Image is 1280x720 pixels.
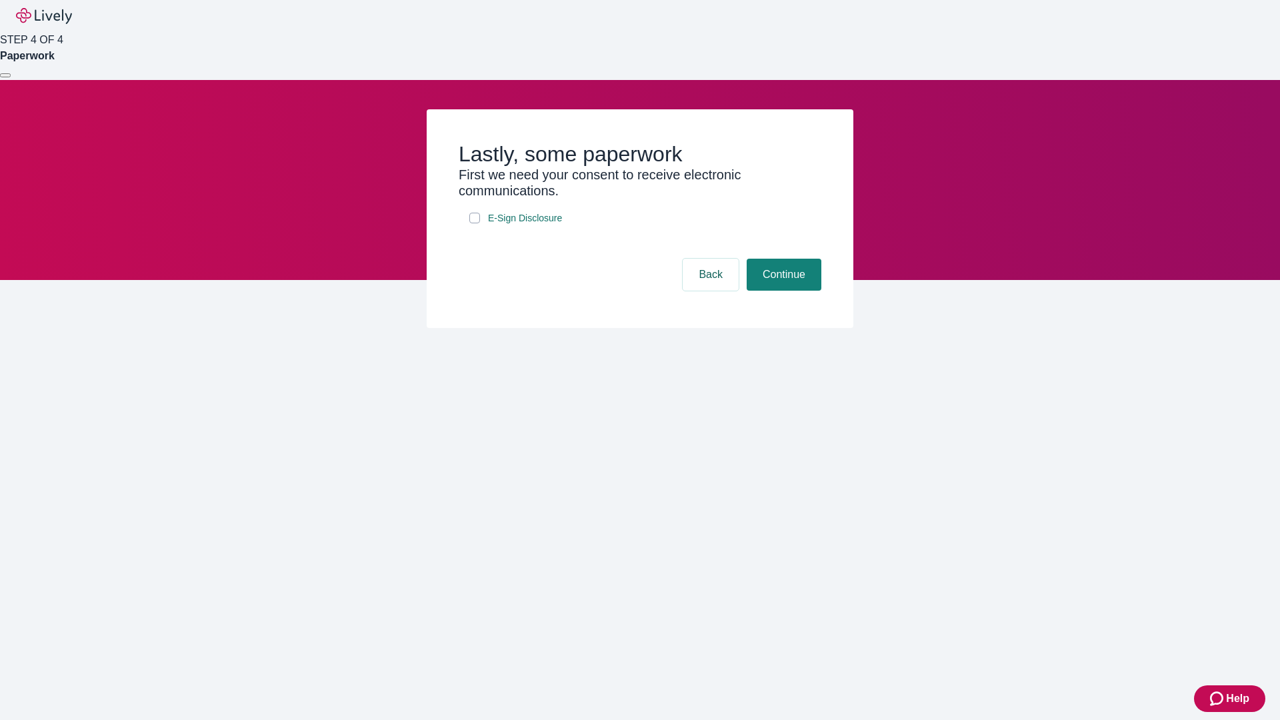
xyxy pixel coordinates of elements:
button: Back [683,259,739,291]
svg: Zendesk support icon [1210,691,1226,707]
button: Continue [747,259,821,291]
h3: First we need your consent to receive electronic communications. [459,167,821,199]
span: Help [1226,691,1249,707]
button: Zendesk support iconHelp [1194,685,1265,712]
a: e-sign disclosure document [485,210,565,227]
h2: Lastly, some paperwork [459,141,821,167]
img: Lively [16,8,72,24]
span: E-Sign Disclosure [488,211,562,225]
